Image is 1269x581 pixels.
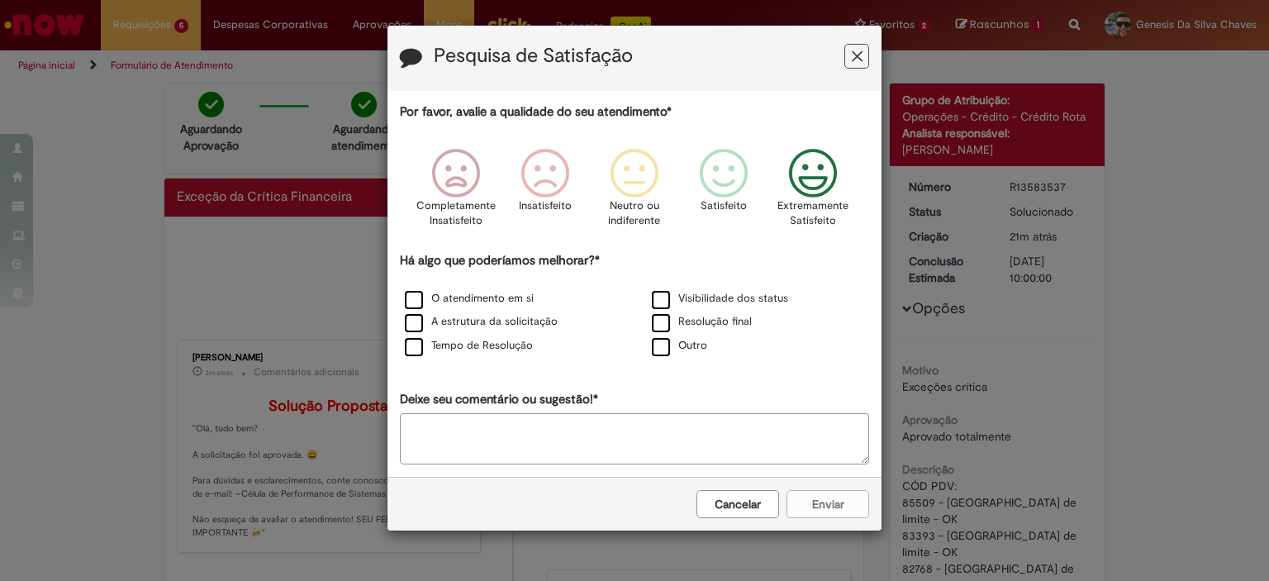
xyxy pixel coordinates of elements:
[519,198,572,214] p: Insatisfeito
[503,136,587,250] div: Insatisfeito
[605,198,664,229] p: Neutro ou indiferente
[696,490,779,518] button: Cancelar
[682,136,766,250] div: Satisfeito
[400,252,869,359] div: Há algo que poderíamos melhorar?*
[416,198,496,229] p: Completamente Insatisfeito
[405,291,534,307] label: O atendimento em si
[701,198,747,214] p: Satisfeito
[652,314,752,330] label: Resolução final
[400,391,598,408] label: Deixe seu comentário ou sugestão!*
[405,338,533,354] label: Tempo de Resolução
[592,136,677,250] div: Neutro ou indiferente
[652,338,707,354] label: Outro
[413,136,497,250] div: Completamente Insatisfeito
[771,136,855,250] div: Extremamente Satisfeito
[405,314,558,330] label: A estrutura da solicitação
[434,45,633,67] label: Pesquisa de Satisfação
[400,103,672,121] label: Por favor, avalie a qualidade do seu atendimento*
[652,291,788,307] label: Visibilidade dos status
[777,198,848,229] p: Extremamente Satisfeito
